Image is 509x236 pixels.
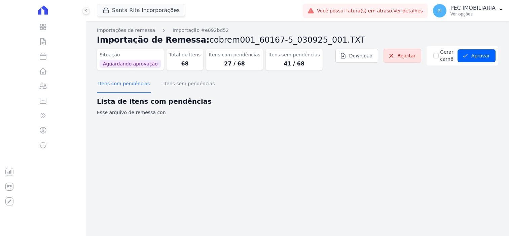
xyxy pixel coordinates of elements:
span: cobrem001_60167-5_030925_001.TXT [210,35,365,45]
span: Você possui fatura(s) em atraso. [317,7,423,14]
a: Rejeitar [384,49,421,63]
dt: Situação [100,51,161,58]
a: Ver detalhes [393,8,423,13]
span: Aguardando aprovação [100,60,161,68]
button: Itens com pendências [97,76,151,93]
label: Gerar carnê [440,49,453,63]
dd: 41 / 68 [268,60,320,68]
h2: Importação de Remessa: [97,34,498,46]
button: PI PEC IMOBILIARIA Ver opções [428,1,509,20]
dd: 27 / 68 [209,60,260,68]
a: Importações de remessa [97,27,155,34]
button: Itens sem pendências [162,76,216,93]
span: PI [438,8,442,13]
button: Santa Rita Incorporações [97,4,185,17]
dt: Itens sem pendências [268,51,320,58]
h2: Lista de itens com pendências [97,96,498,106]
p: Ver opções [450,11,496,17]
dt: Total de Itens [169,51,201,58]
button: Aprovar [458,49,496,62]
a: Download [335,49,378,63]
a: Importação #e092bd52 [173,27,229,34]
p: PEC IMOBILIARIA [450,5,496,11]
dt: Itens com pendências [209,51,260,58]
dd: 68 [169,60,201,68]
nav: Breadcrumb [97,27,498,34]
p: Esse arquivo de remessa con [97,109,498,116]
